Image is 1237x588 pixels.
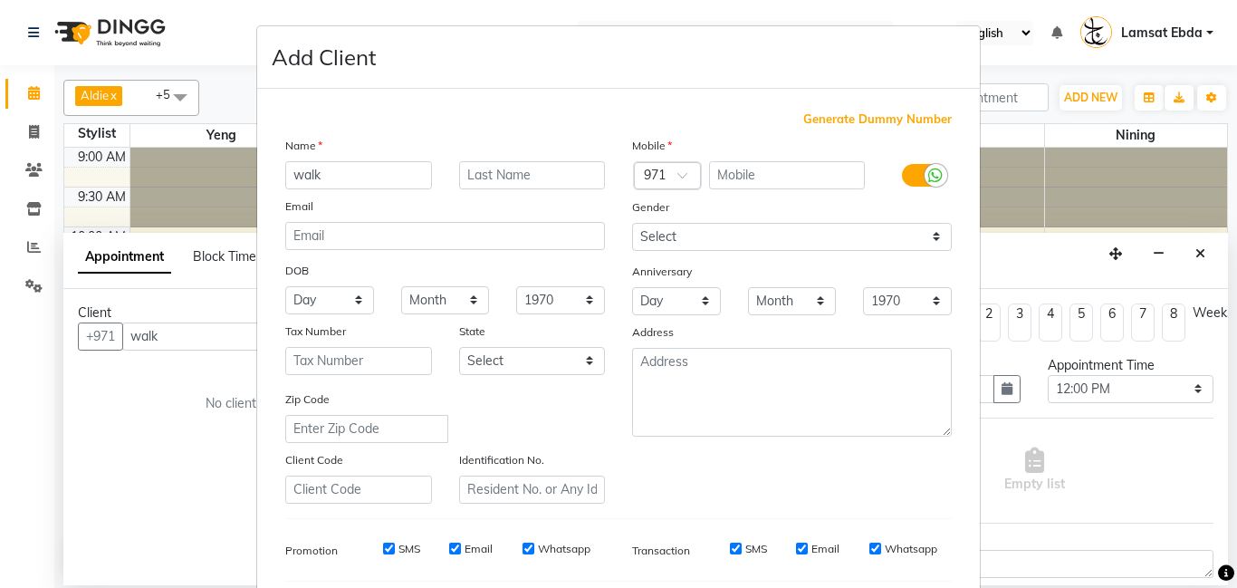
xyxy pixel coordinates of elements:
[285,543,338,559] label: Promotion
[709,161,866,189] input: Mobile
[459,161,606,189] input: Last Name
[885,541,937,557] label: Whatsapp
[285,138,322,154] label: Name
[285,323,346,340] label: Tax Number
[285,263,309,279] label: DOB
[632,324,674,341] label: Address
[811,541,839,557] label: Email
[632,264,692,280] label: Anniversary
[632,199,669,216] label: Gender
[285,161,432,189] input: First Name
[285,347,432,375] input: Tax Number
[272,41,376,73] h4: Add Client
[632,543,690,559] label: Transaction
[459,476,606,504] input: Resident No. or Any Id
[803,111,952,129] span: Generate Dummy Number
[398,541,420,557] label: SMS
[285,452,343,468] label: Client Code
[632,138,672,154] label: Mobile
[745,541,767,557] label: SMS
[285,222,605,250] input: Email
[459,452,544,468] label: Identification No.
[465,541,493,557] label: Email
[459,323,485,340] label: State
[285,198,313,215] label: Email
[538,541,590,557] label: Whatsapp
[285,476,432,504] input: Client Code
[285,391,330,408] label: Zip Code
[285,415,448,443] input: Enter Zip Code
